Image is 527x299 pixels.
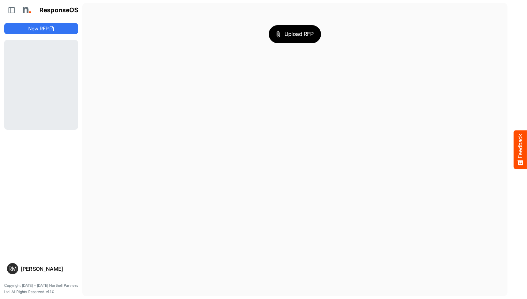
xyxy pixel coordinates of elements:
button: New RFP [4,23,78,34]
p: Copyright [DATE] - [DATE] Northell Partners Ltd. All Rights Reserved. v1.1.0 [4,283,78,295]
button: Upload RFP [269,25,321,43]
div: Loading... [4,40,78,129]
span: Upload RFP [276,30,314,39]
h1: ResponseOS [39,7,79,14]
img: Northell [19,3,33,17]
div: [PERSON_NAME] [21,266,75,271]
button: Feedback [514,130,527,169]
span: RM [8,266,17,271]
